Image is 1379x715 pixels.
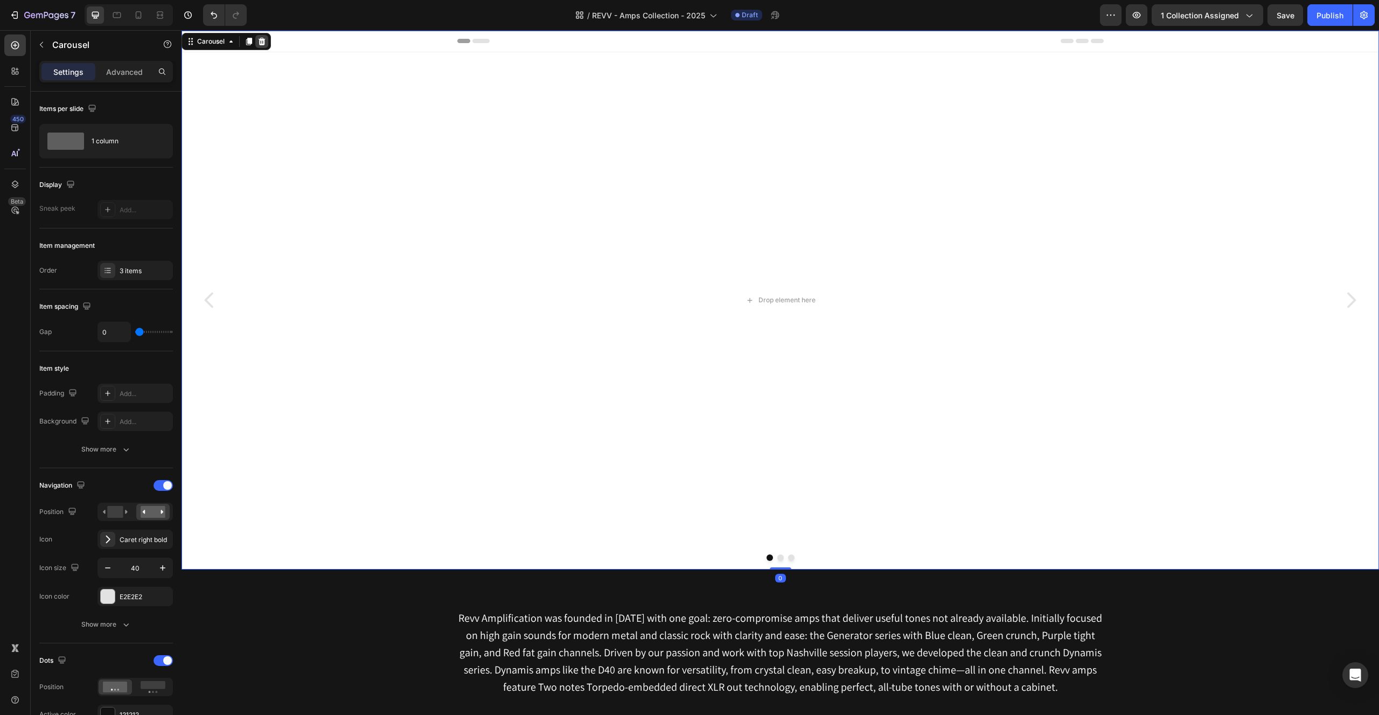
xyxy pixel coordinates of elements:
div: Order [39,266,57,275]
div: Background [39,414,92,429]
button: 7 [4,4,80,26]
div: Position [39,682,64,692]
div: Caret right bold [120,535,170,545]
div: 0 [594,544,604,552]
div: Icon color [39,592,69,601]
div: E2E2E2 [120,592,170,602]
iframe: Design area [182,30,1379,715]
div: Display [39,178,77,192]
div: Item spacing [39,300,93,314]
div: Publish [1317,10,1343,21]
div: Position [39,505,79,519]
div: Add... [120,417,170,427]
span: Save [1277,11,1294,20]
p: Advanced [106,66,143,78]
p: Settings [53,66,83,78]
p: Carousel [52,38,144,51]
input: Auto [98,322,130,342]
div: Items per slide [39,102,99,116]
div: Open Intercom Messenger [1342,662,1368,688]
div: Icon size [39,561,81,575]
span: 1 collection assigned [1161,10,1239,21]
div: Icon [39,534,52,544]
div: Padding [39,386,79,401]
div: Show more [81,444,131,455]
button: Show more [39,615,173,634]
span: Draft [742,10,758,20]
div: Dots [39,654,68,668]
button: Show more [39,440,173,459]
div: Beta [8,197,26,206]
button: Dot [607,524,613,531]
div: Sneak peek [39,204,75,213]
div: 1 column [92,129,157,154]
span: / [587,10,590,21]
div: Item management [39,241,95,251]
button: Carousel Next Arrow [1150,251,1189,289]
div: Navigation [39,478,87,493]
div: Drop element here [577,266,634,274]
div: Carousel [13,6,45,16]
button: 1 collection assigned [1152,4,1263,26]
p: 7 [71,9,75,22]
div: Show more [81,619,131,630]
button: Save [1267,4,1303,26]
p: Revv Amplification was founded in [DATE] with one goal: zero-compromise amps that deliver useful ... [277,579,921,665]
div: Gap [39,327,52,337]
div: Item style [39,364,69,373]
div: 450 [10,115,26,123]
button: Dot [596,524,602,531]
div: 3 items [120,266,170,276]
span: REVV - Amps Collection - 2025 [592,10,705,21]
div: Undo/Redo [203,4,247,26]
button: Publish [1307,4,1353,26]
div: Add... [120,389,170,399]
button: Dot [585,524,591,531]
